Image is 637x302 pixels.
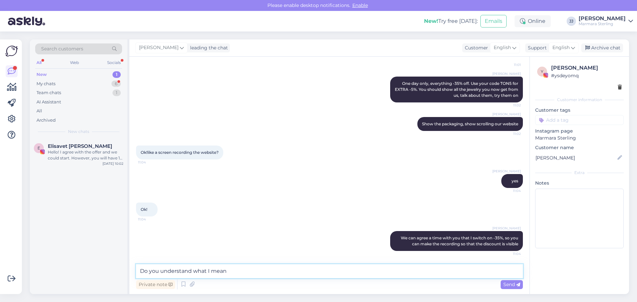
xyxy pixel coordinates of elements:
[112,90,121,96] div: 1
[496,251,521,256] span: 11:04
[579,16,626,21] div: [PERSON_NAME]
[535,107,624,114] p: Customer tags
[480,15,507,28] button: Emails
[535,180,624,187] p: Notes
[515,15,551,27] div: Online
[579,21,626,27] div: Marmara Sterling
[503,281,520,287] span: Send
[111,81,121,87] div: 6
[424,18,438,24] b: New!
[69,58,80,67] div: Web
[551,64,622,72] div: [PERSON_NAME]
[496,103,521,108] span: 11:02
[48,149,123,161] div: Hello! I agree with the offer and we could start. However, you will have 1 more comment from me a...
[525,44,547,51] div: Support
[350,2,370,8] span: Enable
[112,71,121,78] div: 1
[535,115,624,125] input: Add a tag
[535,135,624,142] p: Marmara Sterling
[541,69,543,74] span: y
[106,58,122,67] div: Socials
[136,280,175,289] div: Private note
[494,44,511,51] span: English
[581,43,623,52] div: Archive chat
[492,169,521,174] span: [PERSON_NAME]
[103,161,123,166] div: [DATE] 10:02
[41,45,83,52] span: Search customers
[492,112,521,117] span: [PERSON_NAME]
[35,58,43,67] div: All
[551,72,622,79] div: # ysdeyomq
[395,81,519,98] span: One day only, everything -35% off. Use your code TON5 for EXTRA -5%. You should show all the jewe...
[496,131,521,136] span: 11:02
[36,117,56,124] div: Archived
[5,45,18,57] img: Askly Logo
[492,71,521,76] span: [PERSON_NAME]
[48,143,112,149] span: Elisavet Olga Kontokosta
[492,226,521,231] span: [PERSON_NAME]
[37,146,40,151] span: E
[535,97,624,103] div: Customer information
[136,264,523,278] textarea: Do you understand what I mean
[36,108,42,114] div: All
[36,90,61,96] div: Team chats
[535,128,624,135] p: Instagram page
[496,188,521,193] span: 11:04
[535,144,624,151] p: Customer name
[187,44,228,51] div: leading the chat
[401,235,519,246] span: We can agree a time with you that I switch on -35%, so you can make the recording so that the dis...
[579,16,633,27] a: [PERSON_NAME]Marmara Sterling
[552,44,570,51] span: English
[138,217,163,222] span: 11:04
[496,62,521,67] span: 11:01
[512,178,518,183] span: yes
[139,44,178,51] span: [PERSON_NAME]
[535,170,624,176] div: Extra
[424,17,478,25] div: Try free [DATE]:
[138,160,163,165] span: 11:04
[36,71,47,78] div: New
[422,121,518,126] span: Show the packaging, show scrolling our website
[567,17,576,26] div: JJ
[462,44,488,51] div: Customer
[36,81,55,87] div: My chats
[68,129,89,135] span: New chats
[141,150,219,155] span: Ok!like a screen recording the website?
[141,207,147,212] span: Ok!
[36,99,61,105] div: AI Assistant
[535,154,616,161] input: Add name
